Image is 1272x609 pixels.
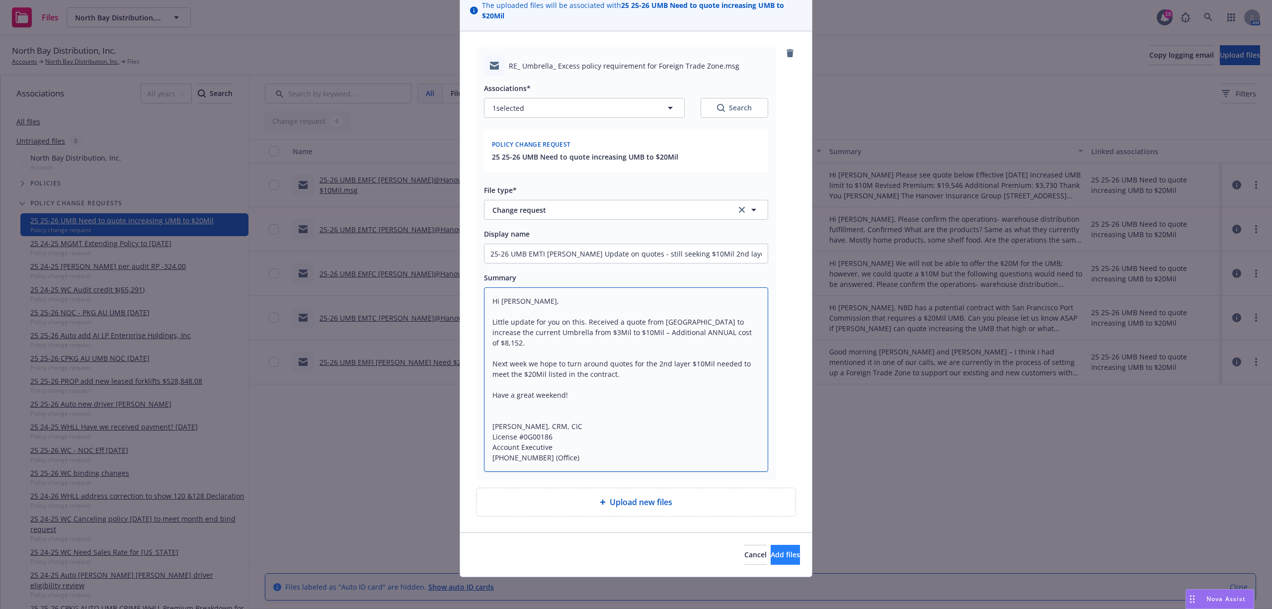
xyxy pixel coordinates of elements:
[492,140,570,149] span: Policy change request
[484,287,768,472] textarea: Hi [PERSON_NAME], Little update for you on this. Received a quote from [GEOGRAPHIC_DATA] to incre...
[476,488,796,517] div: Upload new files
[717,103,752,113] div: Search
[744,550,767,559] span: Cancel
[484,200,768,220] button: Change requestclear selection
[484,98,685,118] button: 1selected
[1206,595,1246,603] span: Nova Assist
[744,545,767,565] button: Cancel
[784,47,796,59] a: remove
[482,0,784,20] strong: 25 25-26 UMB Need to quote increasing UMB to $20Mil
[484,185,517,195] span: File type*
[736,204,748,216] a: clear selection
[1186,590,1198,609] div: Drag to move
[509,61,739,71] span: RE_ Umbrella_ Excess policy requirement for Foreign Trade Zone.msg
[492,205,722,215] span: Change request
[771,545,800,565] button: Add files
[484,244,768,263] input: Add display name here...
[484,84,531,93] span: Associations*
[717,104,725,112] svg: Search
[1186,589,1254,609] button: Nova Assist
[610,496,672,508] span: Upload new files
[492,103,524,113] span: 1 selected
[771,550,800,559] span: Add files
[701,98,768,118] button: SearchSearch
[484,273,516,282] span: Summary
[484,229,530,239] span: Display name
[492,152,678,162] button: 25 25-26 UMB Need to quote increasing UMB to $20Mil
